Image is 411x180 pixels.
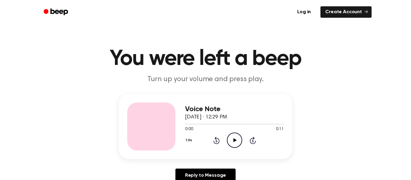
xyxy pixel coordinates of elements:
button: 1.0x [185,135,194,145]
span: [DATE] · 12:29 PM [185,114,227,120]
span: 0:00 [185,126,193,133]
a: Log in [291,5,317,19]
a: Create Account [320,6,372,18]
span: 0:11 [276,126,284,133]
h1: You were left a beep [51,48,360,70]
p: Turn up your volume and press play. [90,75,321,84]
a: Beep [39,6,73,18]
h3: Voice Note [185,105,284,113]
